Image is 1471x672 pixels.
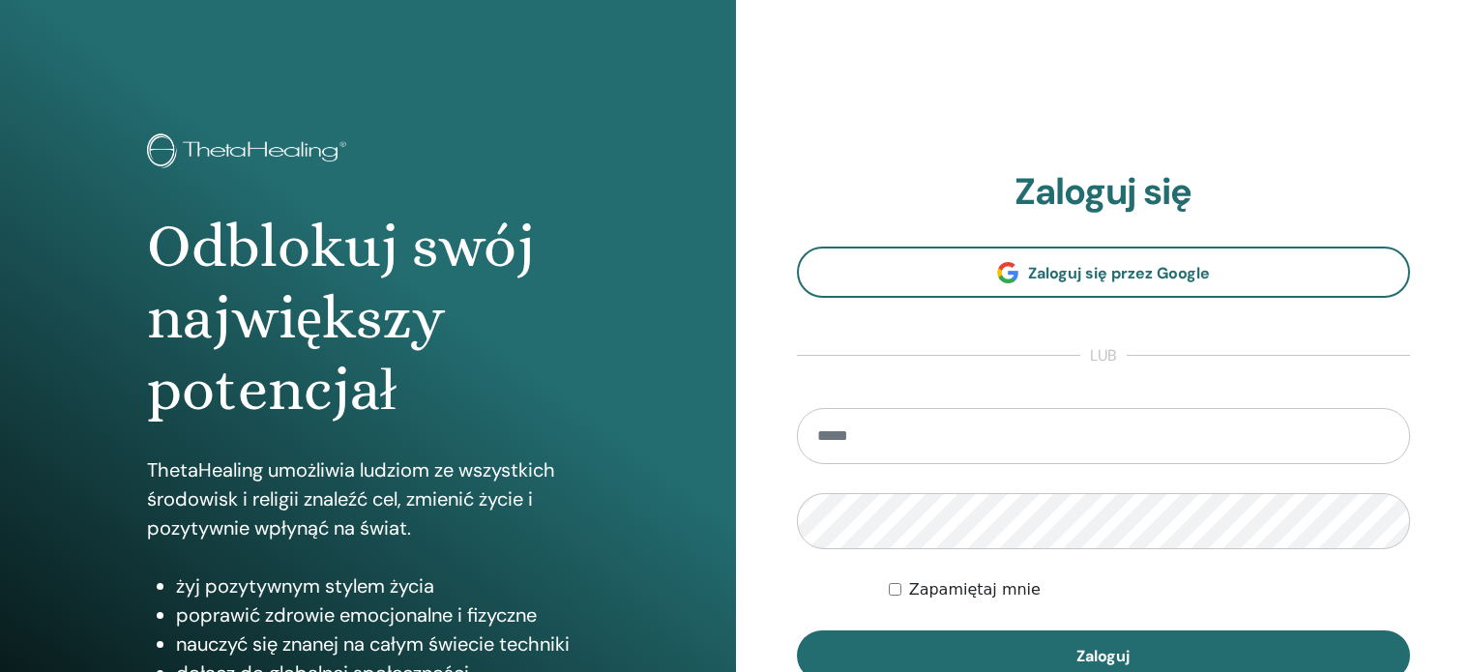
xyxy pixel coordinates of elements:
span: Zaloguj [1076,646,1130,666]
h1: Odblokuj swój największy potencjał [147,211,589,426]
p: ThetaHealing umożliwia ludziom ze wszystkich środowisk i religii znaleźć cel, zmienić życie i poz... [147,455,589,542]
span: Zaloguj się przez Google [1028,263,1210,283]
h2: Zaloguj się [797,170,1411,215]
a: Zaloguj się przez Google [797,247,1411,298]
li: nauczyć się znanej na całym świecie techniki [176,629,589,658]
div: Keep me authenticated indefinitely or until I manually logout [889,578,1410,601]
li: poprawić zdrowie emocjonalne i fizyczne [176,600,589,629]
span: lub [1080,344,1127,367]
label: Zapamiętaj mnie [909,578,1041,601]
li: żyj pozytywnym stylem życia [176,571,589,600]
